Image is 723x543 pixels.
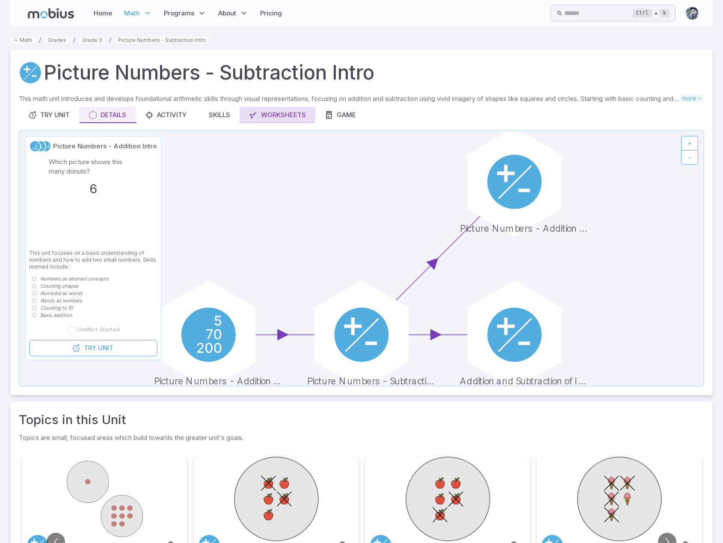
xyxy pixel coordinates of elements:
[73,35,75,44] li: /
[164,9,194,18] span: Programs
[91,3,115,23] a: Home
[40,304,73,312] p: Counting to 10
[19,433,704,443] p: Topics are small, focused areas which build towards the greater unit's goals.
[460,223,587,236] span: Picture Numbers - Addition and Subtraction
[115,37,210,43] a: Picture Numbers - Subtraction Intro
[633,8,670,18] div: +
[40,290,83,297] p: Numbers as words
[681,136,698,151] button: +
[98,343,113,353] span: Unit
[218,9,236,18] span: About
[34,140,46,152] a: Addition and Subtraction
[44,58,374,87] h1: Picture Numbers - Subtraction Intro
[49,157,138,176] p: Which picture shows this many donuts?
[307,376,434,389] span: Picture Numbers - Subtraction Intro
[40,297,82,304] p: Words as numbers
[258,3,284,23] a: Pricing
[460,376,587,389] span: Addition and Subtraction of Integers - 1 Digit
[29,140,41,152] a: Place Value
[633,9,652,18] kbd: Ctrl
[53,142,157,151] p: Picture Numbers - Addition Intro
[84,343,96,353] span: Try
[19,410,126,429] a: Topics in this Unit
[681,150,698,165] button: -
[19,61,42,84] a: Addition and Subtraction
[249,110,306,120] div: Worksheets
[325,110,356,120] div: Game
[109,35,111,44] li: /
[10,37,36,43] a: Math
[10,35,713,44] nav: breadcrumb
[145,110,187,120] div: Activity
[39,140,51,152] a: Numeracy
[44,37,70,43] a: Grades
[19,94,679,103] p: This math unit introduces and develops foundational arithmetic skills through visual representati...
[124,9,140,18] span: Math
[79,37,106,43] a: Grade 3
[205,110,230,120] div: Skills
[40,275,109,283] p: Numbers as abstract concepts
[28,110,70,120] div: Try Unit
[29,250,157,270] p: This unit focuses on a basic understanding of numbers and how to add two small numbers. Skills le...
[29,340,157,356] a: TryUnit
[154,376,281,389] span: Picture Numbers - Addition Intro
[89,110,126,120] div: Details
[686,7,699,20] img: andrew.jpg
[40,312,72,319] p: Basic addition
[40,283,78,290] p: Counting shapes
[660,9,670,18] kbd: k
[89,180,97,198] h3: 6
[77,325,120,333] span: Unit Not Started
[39,35,41,44] li: /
